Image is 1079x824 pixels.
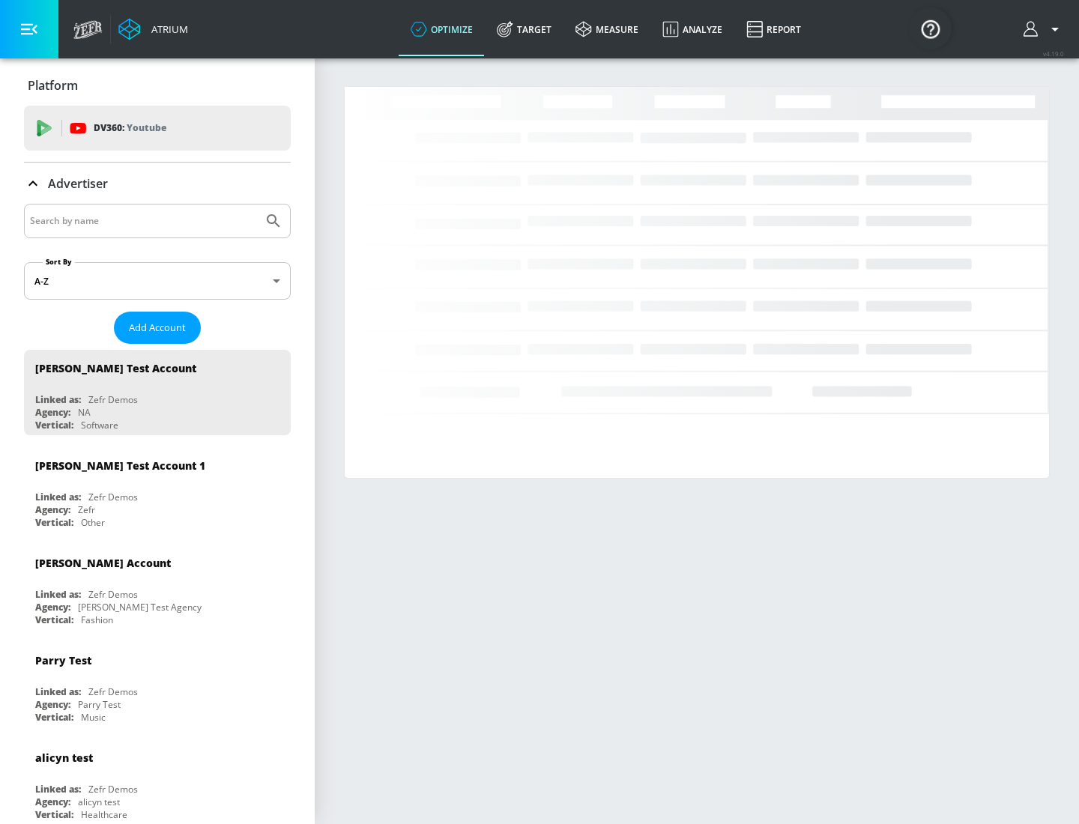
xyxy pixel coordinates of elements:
div: [PERSON_NAME] Test Account 1 [35,458,205,473]
div: NA [78,406,91,419]
p: Youtube [127,120,166,136]
div: Parry TestLinked as:Zefr DemosAgency:Parry TestVertical:Music [24,642,291,727]
div: A-Z [24,262,291,300]
div: Fashion [81,614,113,626]
div: [PERSON_NAME] Test Account 1Linked as:Zefr DemosAgency:ZefrVertical:Other [24,447,291,533]
button: Add Account [114,312,201,344]
div: Linked as: [35,685,81,698]
div: [PERSON_NAME] Account [35,556,171,570]
div: Zefr Demos [88,685,138,698]
a: Report [734,2,813,56]
div: [PERSON_NAME] Test AccountLinked as:Zefr DemosAgency:NAVertical:Software [24,350,291,435]
div: Atrium [145,22,188,36]
div: Agency: [35,796,70,808]
div: Zefr Demos [88,393,138,406]
p: DV360: [94,120,166,136]
div: Zefr Demos [88,491,138,503]
span: v 4.19.0 [1043,49,1064,58]
div: Software [81,419,118,431]
div: Linked as: [35,393,81,406]
p: Platform [28,77,78,94]
div: Agency: [35,406,70,419]
div: Advertiser [24,163,291,205]
div: [PERSON_NAME] Test Agency [78,601,202,614]
div: Zefr [78,503,95,516]
div: Agency: [35,503,70,516]
div: Parry Test [35,653,91,667]
div: Linked as: [35,783,81,796]
div: [PERSON_NAME] Test Account [35,361,196,375]
div: Vertical: [35,711,73,724]
div: alicyn test [35,751,93,765]
div: Linked as: [35,588,81,601]
div: Other [81,516,105,529]
input: Search by name [30,211,257,231]
div: Vertical: [35,614,73,626]
a: measure [563,2,650,56]
div: Zefr Demos [88,783,138,796]
label: Sort By [43,257,75,267]
div: Parry Test [78,698,121,711]
div: Vertical: [35,419,73,431]
div: Platform [24,64,291,106]
div: Zefr Demos [88,588,138,601]
a: optimize [399,2,485,56]
div: Vertical: [35,808,73,821]
a: Atrium [118,18,188,40]
div: [PERSON_NAME] AccountLinked as:Zefr DemosAgency:[PERSON_NAME] Test AgencyVertical:Fashion [24,545,291,630]
div: Linked as: [35,491,81,503]
div: Vertical: [35,516,73,529]
div: Music [81,711,106,724]
div: alicyn test [78,796,120,808]
div: DV360: Youtube [24,106,291,151]
p: Advertiser [48,175,108,192]
a: Target [485,2,563,56]
button: Open Resource Center [910,7,952,49]
span: Add Account [129,319,186,336]
div: Agency: [35,698,70,711]
div: Healthcare [81,808,127,821]
a: Analyze [650,2,734,56]
div: Agency: [35,601,70,614]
